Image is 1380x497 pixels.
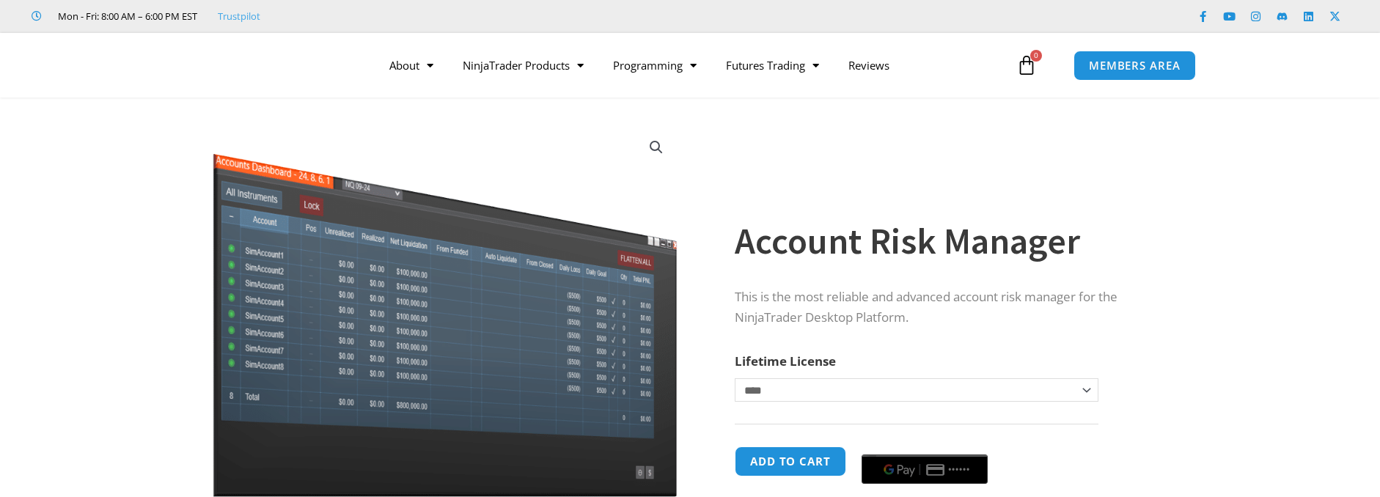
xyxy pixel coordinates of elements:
a: Reviews [834,48,904,82]
a: NinjaTrader Products [448,48,598,82]
a: MEMBERS AREA [1073,51,1196,81]
span: 0 [1030,50,1042,62]
span: MEMBERS AREA [1089,60,1181,71]
text: •••••• [948,465,970,475]
img: LogoAI | Affordable Indicators – NinjaTrader [165,39,323,92]
a: 0 [994,44,1059,86]
label: Lifetime License [735,353,836,369]
a: Trustpilot [218,7,260,25]
a: Programming [598,48,711,82]
a: About [375,48,448,82]
a: Futures Trading [711,48,834,82]
h1: Account Risk Manager [735,216,1163,267]
a: View full-screen image gallery [643,134,669,161]
iframe: Secure payment input frame [859,444,991,446]
nav: Menu [375,48,1013,82]
span: Mon - Fri: 8:00 AM – 6:00 PM EST [54,7,197,25]
p: This is the most reliable and advanced account risk manager for the NinjaTrader Desktop Platform. [735,287,1163,329]
button: Buy with GPay [862,454,988,484]
button: Add to cart [735,446,846,476]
